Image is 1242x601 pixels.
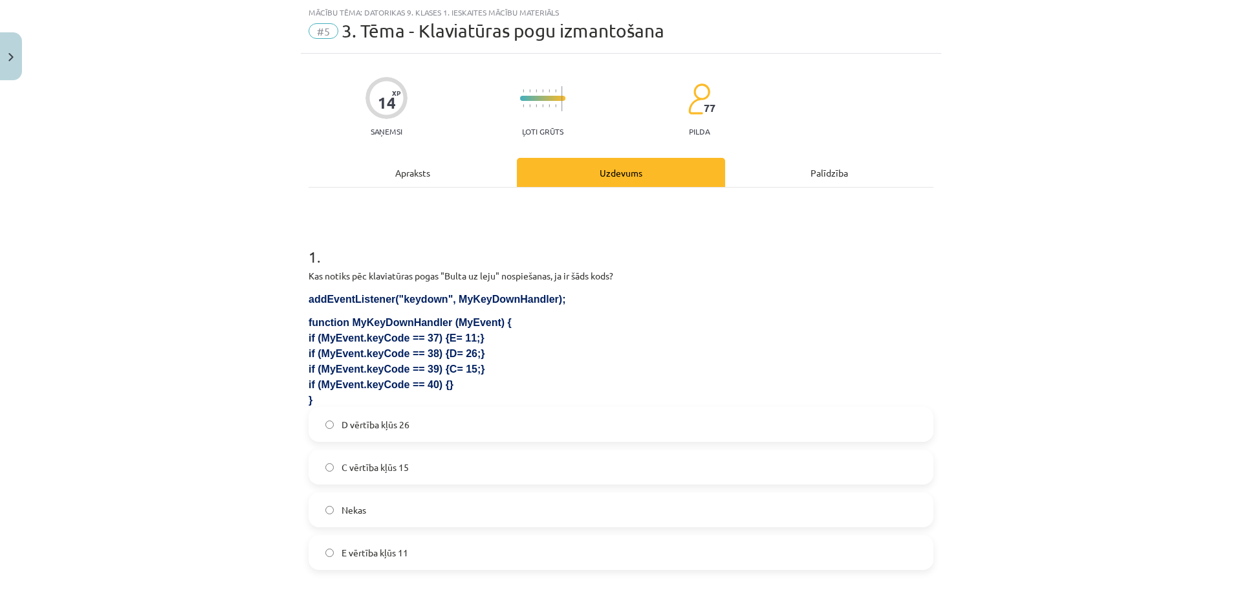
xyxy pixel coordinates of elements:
[704,102,715,114] span: 77
[309,294,565,305] span: addEventListener("keydown", MyKeyDownHandler);
[309,158,517,187] div: Apraksts
[378,94,396,112] div: 14
[523,89,524,93] img: icon-short-line-57e1e144782c952c97e751825c79c345078a6d821885a25fce030b3d8c18986b.svg
[309,395,312,406] span: }
[549,104,550,107] img: icon-short-line-57e1e144782c952c97e751825c79c345078a6d821885a25fce030b3d8c18986b.svg
[309,317,512,328] span: function MyKeyDownHandler (MyEvent) {
[309,225,933,265] h1: 1 .
[325,421,334,429] input: D vērtība kļūs 26
[549,89,550,93] img: icon-short-line-57e1e144782c952c97e751825c79c345078a6d821885a25fce030b3d8c18986b.svg
[392,89,400,96] span: XP
[342,418,409,432] span: D vērtība kļūs 26
[342,461,409,474] span: C vērtība kļūs 15
[522,127,563,136] p: Ļoti grūts
[542,89,543,93] img: icon-short-line-57e1e144782c952c97e751825c79c345078a6d821885a25fce030b3d8c18986b.svg
[342,503,366,517] span: Nekas
[309,333,485,344] span: if (MyEvent.keyCode == 37) {E= 11;}
[536,104,537,107] img: icon-short-line-57e1e144782c952c97e751825c79c345078a6d821885a25fce030b3d8c18986b.svg
[725,158,933,187] div: Palīdzība
[325,506,334,514] input: Nekas
[309,348,485,359] span: if (MyEvent.keyCode == 38) {D= 26;}
[529,104,530,107] img: icon-short-line-57e1e144782c952c97e751825c79c345078a6d821885a25fce030b3d8c18986b.svg
[542,104,543,107] img: icon-short-line-57e1e144782c952c97e751825c79c345078a6d821885a25fce030b3d8c18986b.svg
[689,127,710,136] p: pilda
[342,20,664,41] span: 3. Tēma - Klaviatūras pogu izmantošana
[309,379,453,390] span: if (MyEvent.keyCode == 40) {}
[561,86,563,111] img: icon-long-line-d9ea69661e0d244f92f715978eff75569469978d946b2353a9bb055b3ed8787d.svg
[309,23,338,39] span: #5
[309,8,933,17] div: Mācību tēma: Datorikas 9. klases 1. ieskaites mācību materiāls
[688,83,710,115] img: students-c634bb4e5e11cddfef0936a35e636f08e4e9abd3cc4e673bd6f9a4125e45ecb1.svg
[342,546,408,560] span: E vērtība kļūs 11
[536,89,537,93] img: icon-short-line-57e1e144782c952c97e751825c79c345078a6d821885a25fce030b3d8c18986b.svg
[309,364,485,375] span: if (MyEvent.keyCode == 39) {C= 15;}
[325,549,334,557] input: E vērtība kļūs 11
[8,53,14,61] img: icon-close-lesson-0947bae3869378f0d4975bcd49f059093ad1ed9edebbc8119c70593378902aed.svg
[309,269,933,283] p: Kas notiks pēc klaviatūras pogas "Bulta uz leju" nospiešanas, ja ir šāds kods?
[529,89,530,93] img: icon-short-line-57e1e144782c952c97e751825c79c345078a6d821885a25fce030b3d8c18986b.svg
[365,127,408,136] p: Saņemsi
[523,104,524,107] img: icon-short-line-57e1e144782c952c97e751825c79c345078a6d821885a25fce030b3d8c18986b.svg
[555,104,556,107] img: icon-short-line-57e1e144782c952c97e751825c79c345078a6d821885a25fce030b3d8c18986b.svg
[517,158,725,187] div: Uzdevums
[325,463,334,472] input: C vērtība kļūs 15
[555,89,556,93] img: icon-short-line-57e1e144782c952c97e751825c79c345078a6d821885a25fce030b3d8c18986b.svg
